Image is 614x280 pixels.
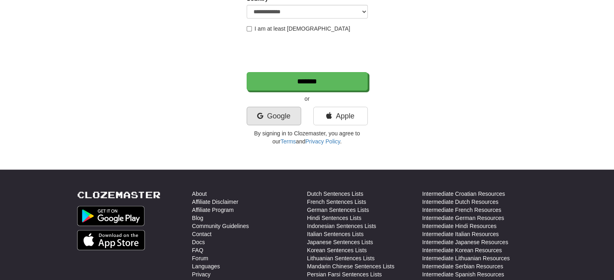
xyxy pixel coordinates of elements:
a: Dutch Sentences Lists [307,190,363,198]
a: Intermediate Japanese Resources [422,238,508,246]
p: By signing in to Clozemaster, you agree to our and . [247,129,368,145]
a: Indonesian Sentences Lists [307,222,376,230]
a: Privacy [192,270,211,278]
a: Italian Sentences Lists [307,230,364,238]
a: Languages [192,262,220,270]
a: Lithuanian Sentences Lists [307,254,375,262]
a: Forum [192,254,208,262]
a: Clozemaster [77,190,161,200]
img: Get it on Google Play [77,206,145,226]
a: Blog [192,214,203,222]
a: Affiliate Program [192,206,234,214]
a: Community Guidelines [192,222,249,230]
label: I am at least [DEMOGRAPHIC_DATA] [247,25,350,33]
input: I am at least [DEMOGRAPHIC_DATA] [247,26,252,31]
a: Persian Farsi Sentences Lists [307,270,382,278]
a: Intermediate Dutch Resources [422,198,499,206]
a: German Sentences Lists [307,206,369,214]
a: Japanese Sentences Lists [307,238,373,246]
a: Docs [192,238,205,246]
a: Affiliate Disclaimer [192,198,239,206]
a: Intermediate Lithuanian Resources [422,254,510,262]
a: Intermediate French Resources [422,206,501,214]
a: Hindi Sentences Lists [307,214,362,222]
a: Intermediate Italian Resources [422,230,499,238]
p: or [247,95,368,103]
a: Mandarin Chinese Sentences Lists [307,262,394,270]
a: Intermediate German Resources [422,214,504,222]
a: Apple [313,107,368,125]
a: Intermediate Serbian Resources [422,262,503,270]
a: Contact [192,230,212,238]
a: Korean Sentences Lists [307,246,367,254]
a: Intermediate Croatian Resources [422,190,505,198]
a: About [192,190,207,198]
iframe: reCAPTCHA [247,37,369,68]
a: Privacy Policy [305,138,340,145]
a: Intermediate Hindi Resources [422,222,497,230]
a: Terms [281,138,296,145]
img: Get it on App Store [77,230,145,250]
a: Intermediate Spanish Resources [422,270,504,278]
a: Intermediate Korean Resources [422,246,502,254]
a: French Sentences Lists [307,198,366,206]
a: FAQ [192,246,203,254]
a: Google [247,107,301,125]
